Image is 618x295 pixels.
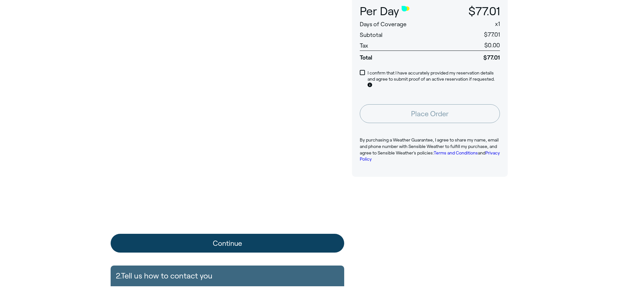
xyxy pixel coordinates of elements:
[484,31,500,38] span: $77.01
[360,51,444,62] span: Total
[360,42,368,49] span: Tax
[360,21,406,28] span: Days of Coverage
[352,187,508,233] iframe: Customer reviews powered by Trustpilot
[495,21,500,27] span: x 1
[111,234,344,253] button: Continue
[444,51,500,62] span: $77.01
[368,70,500,89] p: I confirm that I have accurately provided my reservation details and agree to submit proof of an ...
[360,32,382,38] span: Subtotal
[111,207,344,224] iframe: PayPal-paypal
[484,42,500,49] span: $0.00
[360,5,399,18] span: Per Day
[434,150,478,155] a: Terms and Conditions
[360,137,500,162] p: By purchasing a Weather Guarantee, I agree to share my name, email and phone number with Sensible...
[360,104,500,123] button: Place Order
[468,5,500,17] span: $77.01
